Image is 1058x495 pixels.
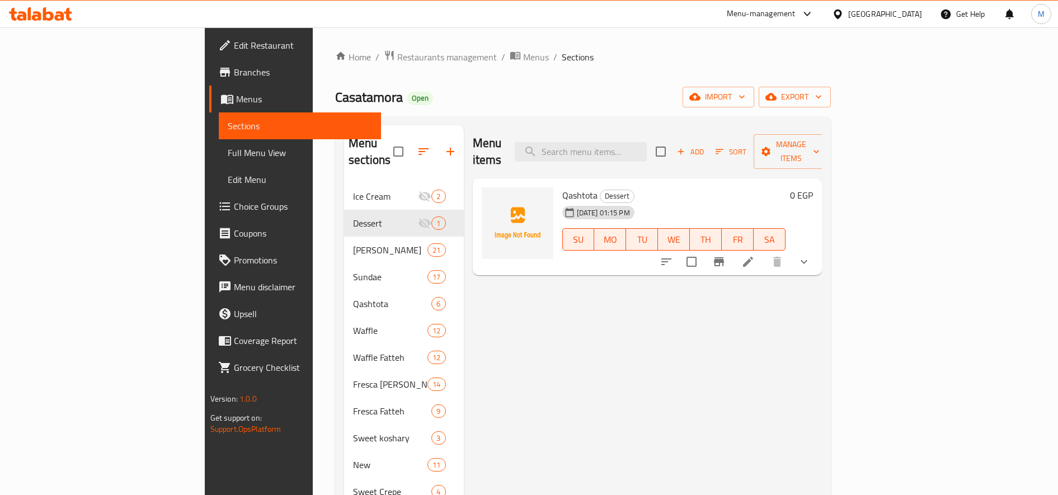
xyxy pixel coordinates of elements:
[418,216,431,230] svg: Inactive section
[344,210,464,237] div: Dessert1
[344,237,464,263] div: [PERSON_NAME]21
[428,245,445,256] span: 21
[713,143,749,161] button: Sort
[741,255,755,268] a: Edit menu item
[236,92,373,106] span: Menus
[234,39,373,52] span: Edit Restaurant
[210,392,238,406] span: Version:
[662,232,685,248] span: WE
[675,145,706,158] span: Add
[353,190,418,203] span: Ice Cream
[768,90,822,104] span: export
[431,431,445,445] div: items
[219,112,382,139] a: Sections
[1038,8,1045,20] span: M
[482,187,553,259] img: Qashtota
[353,458,427,472] span: New
[510,50,549,64] a: Menus
[431,404,445,418] div: items
[344,183,464,210] div: Ice Cream2
[407,93,433,103] span: Open
[228,146,373,159] span: Full Menu View
[431,216,445,230] div: items
[353,243,427,257] span: [PERSON_NAME]
[432,218,445,229] span: 1
[210,422,281,436] a: Support.OpsPlatform
[523,50,549,64] span: Menus
[562,50,594,64] span: Sections
[797,255,811,268] svg: Show Choices
[344,317,464,344] div: Waffle12
[344,290,464,317] div: Qashtota6
[353,351,427,364] span: Waffle Fatteh
[234,227,373,240] span: Coupons
[432,433,445,444] span: 3
[410,138,437,165] span: Sort sections
[594,228,626,251] button: MO
[790,187,813,203] h6: 0 EGP
[600,190,634,202] span: Dessert
[428,272,445,282] span: 17
[428,379,445,390] span: 14
[239,392,257,406] span: 1.0.0
[848,8,922,20] div: [GEOGRAPHIC_DATA]
[344,263,464,290] div: Sundae17
[572,208,634,218] span: [DATE] 01:15 PM
[209,274,382,300] a: Menu disclaimer
[501,50,505,64] li: /
[432,299,445,309] span: 6
[228,119,373,133] span: Sections
[791,248,817,275] button: show more
[353,297,431,310] span: Qashtota
[427,351,445,364] div: items
[759,87,831,107] button: export
[649,140,673,163] span: Select section
[209,247,382,274] a: Promotions
[763,138,820,166] span: Manage items
[626,228,658,251] button: TU
[353,324,427,337] span: Waffle
[387,140,410,163] span: Select all sections
[631,232,653,248] span: TU
[567,232,590,248] span: SU
[353,378,427,391] span: Fresca [PERSON_NAME]
[353,431,431,445] div: Sweet koshary
[209,220,382,247] a: Coupons
[754,134,829,169] button: Manage items
[428,326,445,336] span: 12
[473,135,502,168] h2: Menu items
[234,200,373,213] span: Choice Groups
[335,84,403,110] span: Casatamora
[418,190,431,203] svg: Inactive section
[209,32,382,59] a: Edit Restaurant
[427,458,445,472] div: items
[694,232,717,248] span: TH
[353,378,427,391] div: Fresca Mora
[754,228,786,251] button: SA
[673,143,708,161] button: Add
[209,327,382,354] a: Coverage Report
[562,187,598,204] span: Qashtota
[727,7,796,21] div: Menu-management
[764,248,791,275] button: delete
[428,352,445,363] span: 12
[234,65,373,79] span: Branches
[653,248,680,275] button: sort-choices
[209,193,382,220] a: Choice Groups
[344,344,464,371] div: Waffle Fatteh12
[673,143,708,161] span: Add item
[209,86,382,112] a: Menus
[353,216,418,230] span: Dessert
[234,280,373,294] span: Menu disclaimer
[353,243,427,257] div: Cassata
[758,232,781,248] span: SA
[428,460,445,470] span: 11
[427,324,445,337] div: items
[353,270,427,284] span: Sundae
[397,50,497,64] span: Restaurants management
